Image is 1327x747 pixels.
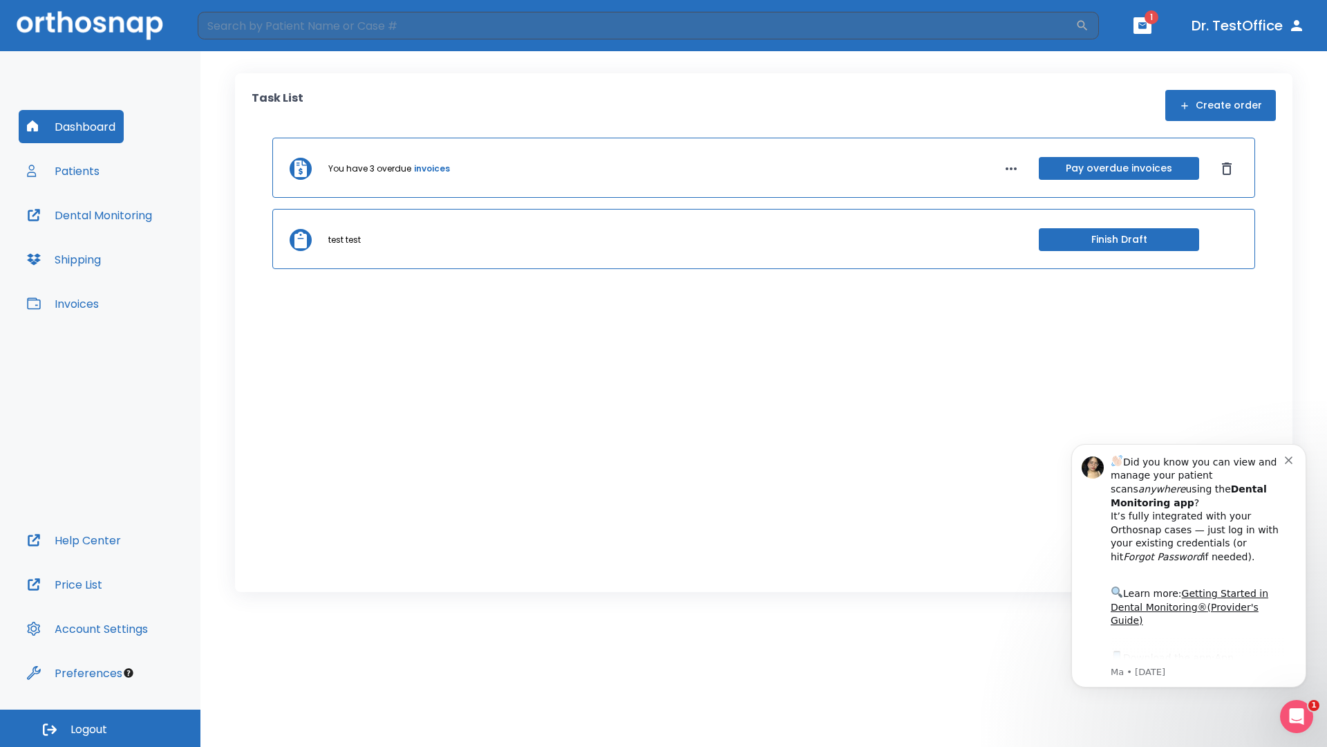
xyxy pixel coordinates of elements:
[1039,228,1199,251] button: Finish Draft
[60,225,234,296] div: Download the app: | ​ Let us know if you need help getting started!
[19,568,111,601] button: Price List
[252,90,303,121] p: Task List
[1186,13,1310,38] button: Dr. TestOffice
[19,243,109,276] button: Shipping
[19,656,131,690] button: Preferences
[19,199,160,232] button: Dental Monitoring
[1216,158,1238,180] button: Dismiss
[1280,700,1313,733] iframe: Intercom live chat
[1039,157,1199,180] button: Pay overdue invoices
[70,722,107,737] span: Logout
[328,163,411,175] p: You have 3 overdue
[19,154,108,187] button: Patients
[60,229,183,254] a: App Store
[122,667,135,679] div: Tooltip anchor
[19,110,124,143] button: Dashboard
[60,243,234,255] p: Message from Ma, sent 2w ago
[19,612,156,645] button: Account Settings
[328,234,361,246] p: test test
[1145,10,1158,24] span: 1
[414,163,450,175] a: invoices
[19,524,129,557] button: Help Center
[19,287,107,320] button: Invoices
[234,30,245,41] button: Dismiss notification
[17,11,163,39] img: Orthosnap
[1165,90,1276,121] button: Create order
[1051,423,1327,710] iframe: Intercom notifications message
[198,12,1075,39] input: Search by Patient Name or Case #
[1308,700,1319,711] span: 1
